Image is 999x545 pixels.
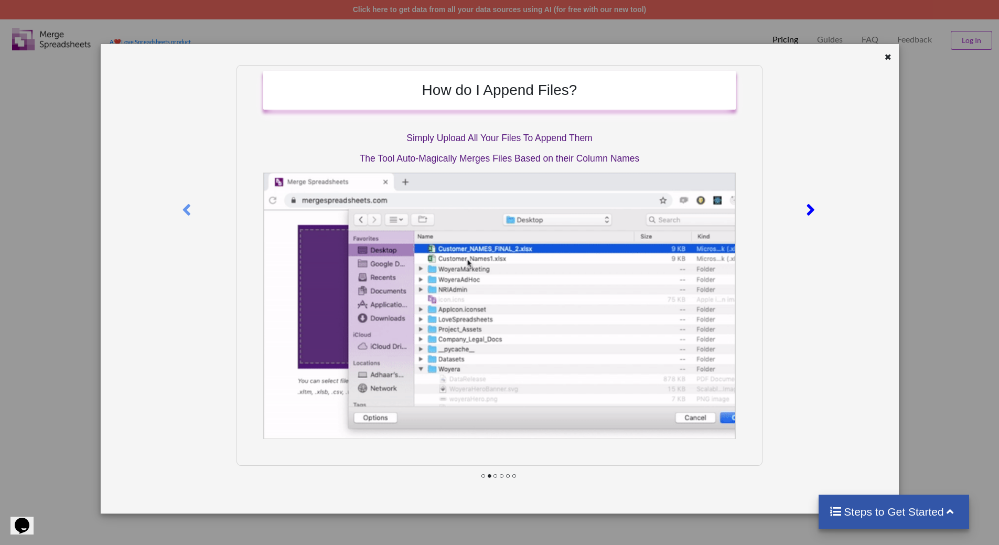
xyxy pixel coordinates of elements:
p: The Tool Auto-Magically Merges Files Based on their Column Names [263,152,736,165]
h2: How do I Append Files? [274,81,725,99]
h4: Steps to Get Started [829,505,959,518]
p: Simply Upload All Your Files To Append Them [263,132,736,145]
iframe: chat widget [10,503,44,535]
img: AutoMerge Files [263,173,736,440]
